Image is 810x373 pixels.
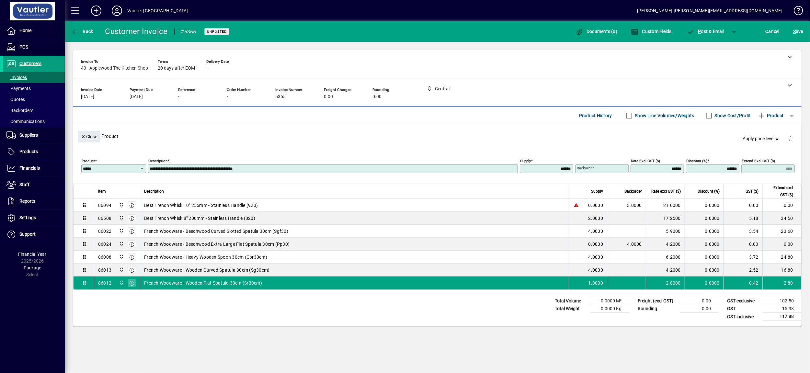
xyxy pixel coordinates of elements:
[6,75,27,80] span: Invoices
[685,277,724,289] td: 0.0000
[634,305,680,313] td: Rounding
[588,215,603,221] span: 2.0000
[783,131,798,146] button: Delete
[588,254,603,260] span: 4.0000
[130,94,143,99] span: [DATE]
[685,264,724,277] td: 0.0000
[588,241,603,247] span: 0.0000
[698,188,720,195] span: Discount (%)
[631,29,672,34] span: Custom Fields
[713,112,751,119] label: Show Cost/Profit
[590,297,629,305] td: 0.0000 M³
[19,182,29,187] span: Staff
[144,188,164,195] span: Description
[3,72,65,83] a: Invoices
[86,5,107,17] button: Add
[650,267,681,273] div: 4.2000
[783,136,798,141] app-page-header-button: Delete
[144,241,290,247] span: French Woodware - Beechwood Extra Large Flat Spatula 30cm (Pp30)
[98,202,111,209] div: 86094
[576,110,615,121] button: Product History
[98,267,111,273] div: 86013
[631,159,660,163] mat-label: Rate excl GST ($)
[762,212,801,225] td: 34.50
[81,94,94,99] span: [DATE]
[158,66,195,71] span: 20 days after EOM
[724,212,762,225] td: 5.18
[3,105,65,116] a: Backorders
[685,251,724,264] td: 0.0000
[650,254,681,260] div: 6.2000
[724,199,762,212] td: 0.00
[740,133,783,145] button: Apply price level
[762,251,801,264] td: 24.80
[650,280,681,286] div: 2.8000
[767,184,793,198] span: Extend excl GST ($)
[629,26,673,37] button: Custom Fields
[19,232,36,237] span: Support
[763,297,802,305] td: 102.50
[19,198,35,204] span: Reports
[746,188,759,195] span: GST ($)
[763,313,802,321] td: 117.88
[637,6,782,16] div: [PERSON_NAME] [PERSON_NAME][EMAIL_ADDRESS][DOMAIN_NAME]
[789,1,802,22] a: Knowledge Base
[98,280,111,286] div: 86012
[78,131,100,142] button: Close
[762,199,801,212] td: 0.00
[576,29,618,34] span: Documents (0)
[73,124,802,148] div: Product
[588,280,603,286] span: 1.0000
[627,202,642,209] span: 3.0000
[762,277,801,289] td: 2.80
[590,305,629,313] td: 0.0000 Kg
[98,215,111,221] div: 86508
[685,225,724,238] td: 0.0000
[3,226,65,243] a: Support
[763,305,802,313] td: 15.38
[81,66,148,71] span: 43 - Applewood The Kitchen Shop
[178,94,179,99] span: -
[764,26,781,37] button: Cancel
[685,212,724,225] td: 0.0000
[144,254,267,260] span: French Woodware - Heavy Wooden Spoon 30cm (Cpr30cm)
[687,29,724,34] span: ost & Email
[127,6,188,16] div: Vautier [GEOGRAPHIC_DATA]
[762,238,801,251] td: 0.00
[588,202,603,209] span: 0.0000
[144,202,258,209] span: Best French Whisk 10" 255mm - Stainless Handle (920)
[76,133,102,139] app-page-header-button: Close
[144,267,269,273] span: French Woodware - Wooden Curved Spatula 30cm (Sg30cm)
[3,23,65,39] a: Home
[793,29,796,34] span: S
[98,241,111,247] div: 86024
[181,27,196,37] div: #5365
[19,165,40,171] span: Financials
[3,83,65,94] a: Payments
[117,279,125,287] span: Central
[144,280,262,286] span: French Woodware - Wooden Flat Spatula 30cm (Sr30cm)
[762,264,801,277] td: 16.80
[117,228,125,235] span: Central
[98,188,106,195] span: Item
[579,110,612,121] span: Product History
[724,225,762,238] td: 3.54
[742,159,775,163] mat-label: Extend excl GST ($)
[588,267,603,273] span: 4.0000
[275,94,286,99] span: 5365
[6,119,45,124] span: Communications
[634,297,680,305] td: Freight (excl GST)
[3,210,65,226] a: Settings
[117,266,125,274] span: Central
[552,305,590,313] td: Total Weight
[19,132,38,138] span: Suppliers
[3,144,65,160] a: Products
[24,265,41,270] span: Package
[588,228,603,234] span: 4.0000
[552,297,590,305] td: Total Volume
[627,241,642,247] span: 4.0000
[3,39,65,55] a: POS
[591,188,603,195] span: Supply
[754,110,787,121] button: Product
[6,86,31,91] span: Payments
